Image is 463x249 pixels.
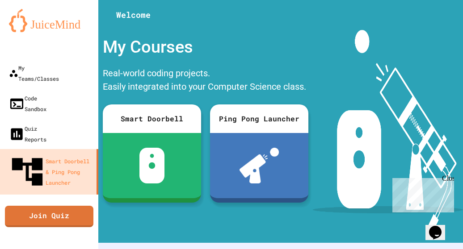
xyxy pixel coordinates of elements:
[98,30,313,64] div: My Courses
[9,93,46,114] div: Code Sandbox
[103,104,201,133] div: Smart Doorbell
[4,4,62,57] div: Chat with us now!Close
[9,154,93,190] div: Smart Doorbell & Ping Pong Launcher
[9,62,59,84] div: My Teams/Classes
[98,64,313,98] div: Real-world coding projects. Easily integrated into your Computer Science class.
[425,213,454,240] iframe: chat widget
[313,30,463,234] img: banner-image-my-projects.png
[240,148,279,183] img: ppl-with-ball.png
[389,174,454,212] iframe: chat widget
[139,148,165,183] img: sdb-white.svg
[9,9,89,32] img: logo-orange.svg
[9,123,46,145] div: Quiz Reports
[5,206,93,227] a: Join Quiz
[210,104,308,133] div: Ping Pong Launcher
